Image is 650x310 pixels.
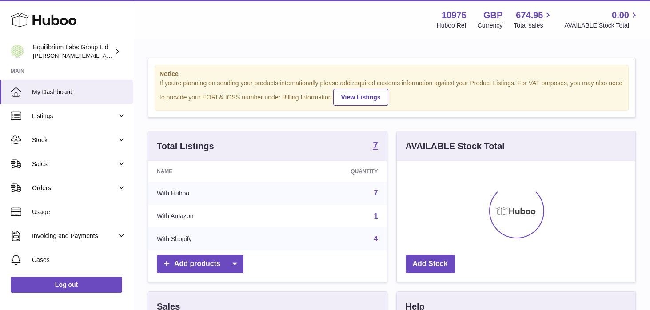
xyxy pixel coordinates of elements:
[514,9,553,30] a: 674.95 Total sales
[157,140,214,152] h3: Total Listings
[11,45,24,58] img: h.woodrow@theliverclinic.com
[32,88,126,96] span: My Dashboard
[160,79,624,106] div: If you're planning on sending your products internationally please add required customs informati...
[279,161,387,182] th: Quantity
[32,136,117,144] span: Stock
[373,141,378,150] strong: 7
[148,205,279,228] td: With Amazon
[406,140,505,152] h3: AVAILABLE Stock Total
[32,112,117,120] span: Listings
[32,256,126,264] span: Cases
[11,277,122,293] a: Log out
[148,227,279,250] td: With Shopify
[32,232,117,240] span: Invoicing and Payments
[32,160,117,168] span: Sales
[483,9,502,21] strong: GBP
[148,182,279,205] td: With Huboo
[516,9,543,21] span: 674.95
[612,9,629,21] span: 0.00
[333,89,388,106] a: View Listings
[33,52,178,59] span: [PERSON_NAME][EMAIL_ADDRESS][DOMAIN_NAME]
[374,235,378,242] a: 4
[32,208,126,216] span: Usage
[478,21,503,30] div: Currency
[406,255,455,273] a: Add Stock
[514,21,553,30] span: Total sales
[32,184,117,192] span: Orders
[374,189,378,197] a: 7
[373,141,378,151] a: 7
[437,21,467,30] div: Huboo Ref
[160,70,624,78] strong: Notice
[564,9,639,30] a: 0.00 AVAILABLE Stock Total
[442,9,467,21] strong: 10975
[374,212,378,220] a: 1
[148,161,279,182] th: Name
[157,255,243,273] a: Add products
[564,21,639,30] span: AVAILABLE Stock Total
[33,43,113,60] div: Equilibrium Labs Group Ltd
